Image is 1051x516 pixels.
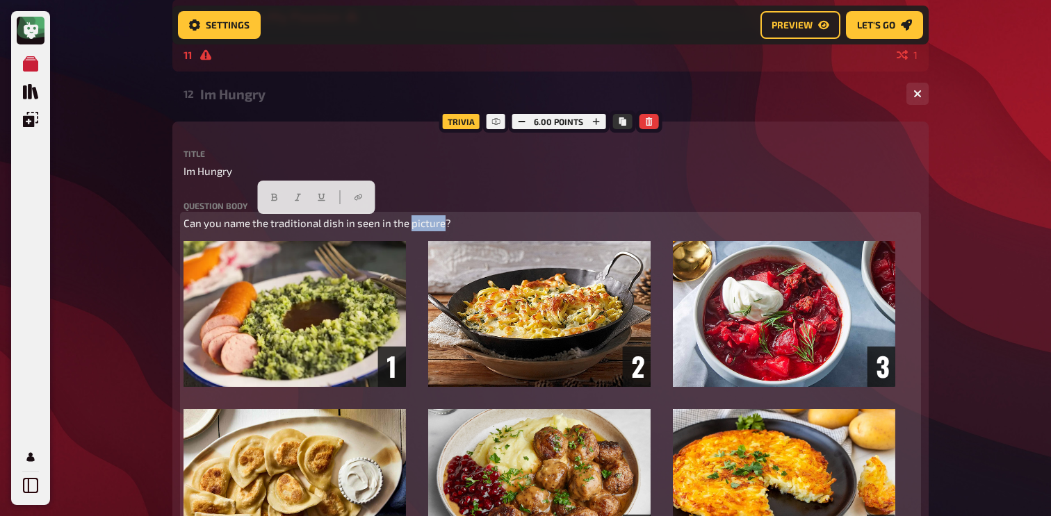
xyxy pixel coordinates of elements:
span: Settings [206,20,250,30]
div: Trivia [439,110,483,133]
div: 12 [184,88,195,100]
label: Title [184,149,918,158]
a: My Account [17,443,44,471]
label: Question body [184,201,918,210]
div: 1 [897,49,918,60]
a: My Quizzes [17,50,44,78]
span: Preview [772,20,813,30]
span: Im Hungry [184,163,232,179]
div: 6.00 points [508,110,609,133]
div: Im Hungry [200,86,895,102]
a: Overlays [17,106,44,133]
a: Preview [760,11,840,39]
a: Let's go [846,11,923,39]
a: Quiz Library [17,78,44,106]
button: Copy [612,114,632,129]
span: Can you name the traditional dish in seen in the picture? [184,217,451,229]
a: Settings [178,11,261,39]
div: 11 [184,49,195,61]
span: Let's go [857,20,895,30]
